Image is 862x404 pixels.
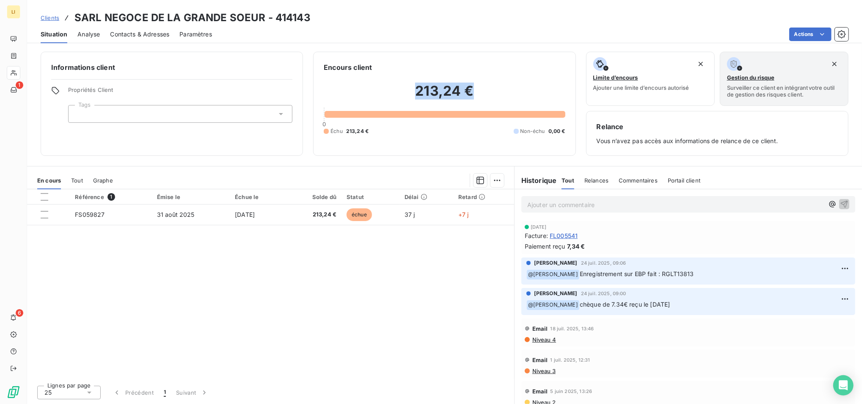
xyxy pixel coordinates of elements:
[580,270,694,277] span: Enregistrement sur EBP fait : RGLT13813
[619,177,658,184] span: Commentaires
[157,211,195,218] span: 31 août 2025
[346,127,369,135] span: 213,24 €
[324,62,372,72] h6: Encours client
[330,127,343,135] span: Échu
[157,194,225,200] div: Émise le
[521,127,545,135] span: Non-échu
[107,384,159,401] button: Précédent
[235,211,255,218] span: [DATE]
[534,259,578,267] span: [PERSON_NAME]
[584,177,609,184] span: Relances
[580,301,670,308] span: chèque de 7.34€ reçu le [DATE]
[525,242,565,251] span: Paiement reçu
[727,84,841,98] span: Surveiller ce client en intégrant votre outil de gestion des risques client.
[290,194,336,200] div: Solde dû
[593,84,689,91] span: Ajouter une limite d’encours autorisé
[75,211,105,218] span: FS059827
[789,28,832,41] button: Actions
[405,211,415,218] span: 37 j
[532,368,556,374] span: Niveau 3
[164,388,166,397] span: 1
[75,110,82,118] input: Ajouter une valeur
[562,177,574,184] span: Tout
[527,300,579,310] span: @ [PERSON_NAME]
[77,30,100,39] span: Analyse
[551,357,590,362] span: 1 juil. 2025, 12:31
[532,388,548,395] span: Email
[534,290,578,297] span: [PERSON_NAME]
[527,270,579,279] span: @ [PERSON_NAME]
[525,231,548,240] span: Facture :
[548,127,565,135] span: 0,00 €
[290,210,336,219] span: 213,24 €
[107,193,115,201] span: 1
[532,357,548,363] span: Email
[586,52,715,106] button: Limite d’encoursAjouter une limite d’encours autorisé
[68,86,292,98] span: Propriétés Client
[322,121,326,127] span: 0
[44,388,52,397] span: 25
[720,52,848,106] button: Gestion du risqueSurveiller ce client en intégrant votre outil de gestion des risques client.
[597,122,838,132] h6: Relance
[551,326,594,331] span: 18 juil. 2025, 13:46
[93,177,113,184] span: Graphe
[324,83,565,108] h2: 213,24 €
[171,384,214,401] button: Suivant
[41,14,59,22] a: Clients
[179,30,212,39] span: Paramètres
[532,336,556,343] span: Niveau 4
[7,385,20,399] img: Logo LeanPay
[347,194,394,200] div: Statut
[405,194,448,200] div: Délai
[581,291,626,296] span: 24 juil. 2025, 09:00
[110,30,169,39] span: Contacts & Adresses
[531,224,547,230] span: [DATE]
[833,375,854,396] div: Open Intercom Messenger
[567,242,585,251] span: 7,34 €
[41,30,67,39] span: Situation
[71,177,83,184] span: Tout
[347,208,372,221] span: échue
[7,5,20,19] div: LI
[159,384,171,401] button: 1
[551,389,592,394] span: 5 juin 2025, 13:26
[16,81,23,89] span: 1
[668,177,700,184] span: Portail client
[37,177,61,184] span: En cours
[515,175,557,185] h6: Historique
[597,122,838,145] div: Vous n’avez pas accès aux informations de relance de ce client.
[51,62,292,72] h6: Informations client
[727,74,774,81] span: Gestion du risque
[550,231,578,240] span: FL005541
[74,10,311,25] h3: SARL NEGOCE DE LA GRANDE SOEUR - 414143
[41,14,59,21] span: Clients
[593,74,638,81] span: Limite d’encours
[532,325,548,332] span: Email
[458,211,469,218] span: +7 j
[235,194,280,200] div: Échue le
[75,193,146,201] div: Référence
[581,260,626,266] span: 24 juil. 2025, 09:06
[16,309,23,317] span: 6
[458,194,509,200] div: Retard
